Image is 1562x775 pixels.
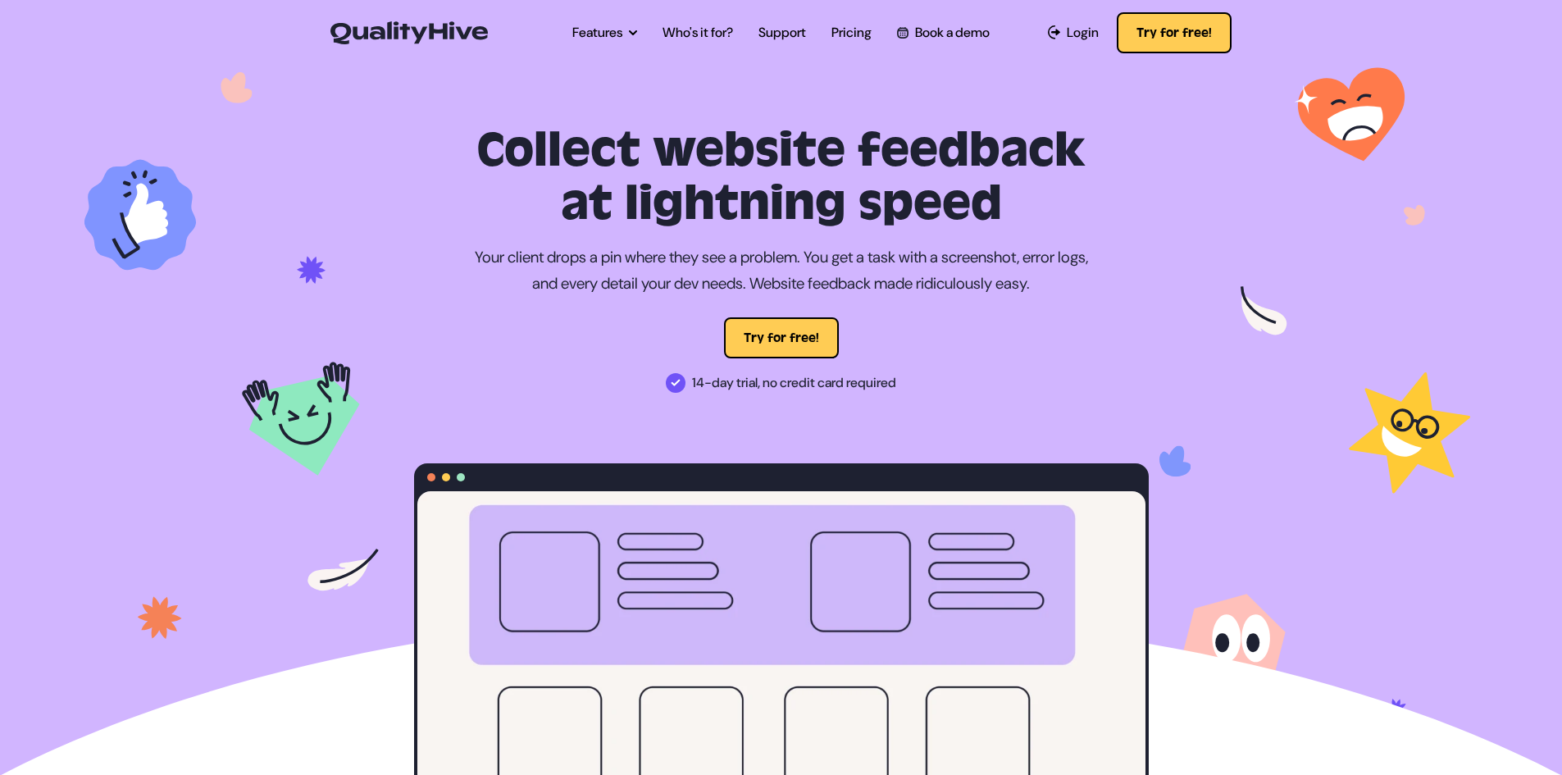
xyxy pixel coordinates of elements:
[692,370,896,396] span: 14-day trial, no credit card required
[572,23,637,43] a: Features
[666,373,685,393] img: 14-day trial, no credit card required
[474,244,1089,298] p: Your client drops a pin where they see a problem. You get a task with a screenshot, error logs, a...
[1048,23,1100,43] a: Login
[414,125,1149,231] h1: Collect website feedback at lightning speed
[1117,12,1232,53] button: Try for free!
[897,23,989,43] a: Book a demo
[724,317,839,358] button: Try for free!
[758,23,806,43] a: Support
[663,23,733,43] a: Who's it for?
[1067,23,1099,43] span: Login
[897,27,908,38] img: Book a QualityHive Demo
[831,23,872,43] a: Pricing
[330,21,488,44] img: QualityHive - Bug Tracking Tool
